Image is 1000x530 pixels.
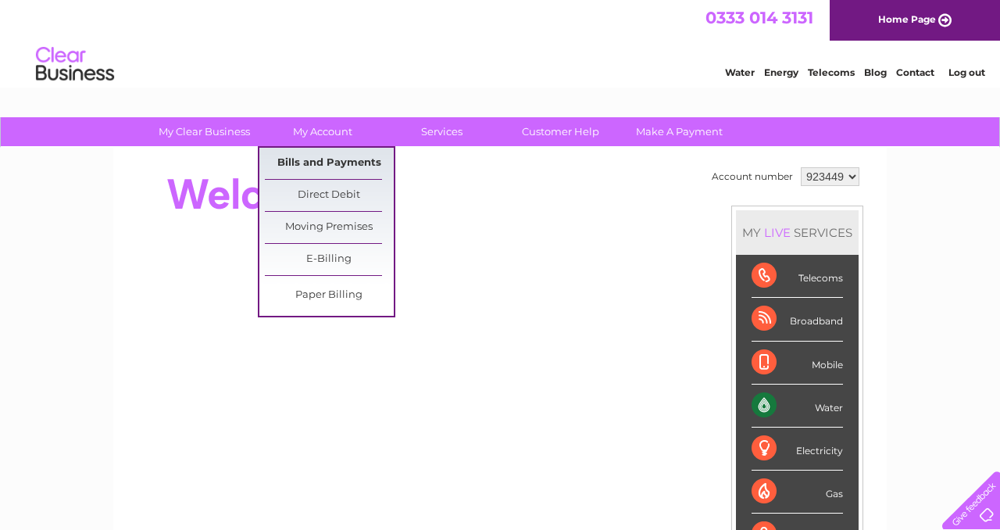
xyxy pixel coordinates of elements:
[705,8,813,27] a: 0333 014 3131
[265,180,394,211] a: Direct Debit
[265,280,394,311] a: Paper Billing
[265,212,394,243] a: Moving Premises
[761,225,794,240] div: LIVE
[725,66,755,78] a: Water
[377,117,506,146] a: Services
[140,117,269,146] a: My Clear Business
[752,298,843,341] div: Broadband
[736,210,859,255] div: MY SERVICES
[752,428,843,471] div: Electricity
[265,148,394,179] a: Bills and Payments
[764,66,798,78] a: Energy
[948,66,985,78] a: Log out
[259,117,387,146] a: My Account
[752,255,843,298] div: Telecoms
[864,66,887,78] a: Blog
[752,342,843,385] div: Mobile
[896,66,934,78] a: Contact
[496,117,625,146] a: Customer Help
[615,117,744,146] a: Make A Payment
[752,385,843,428] div: Water
[752,471,843,514] div: Gas
[808,66,855,78] a: Telecoms
[132,9,870,76] div: Clear Business is a trading name of Verastar Limited (registered in [GEOGRAPHIC_DATA] No. 3667643...
[35,41,115,88] img: logo.png
[708,163,797,190] td: Account number
[265,244,394,275] a: E-Billing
